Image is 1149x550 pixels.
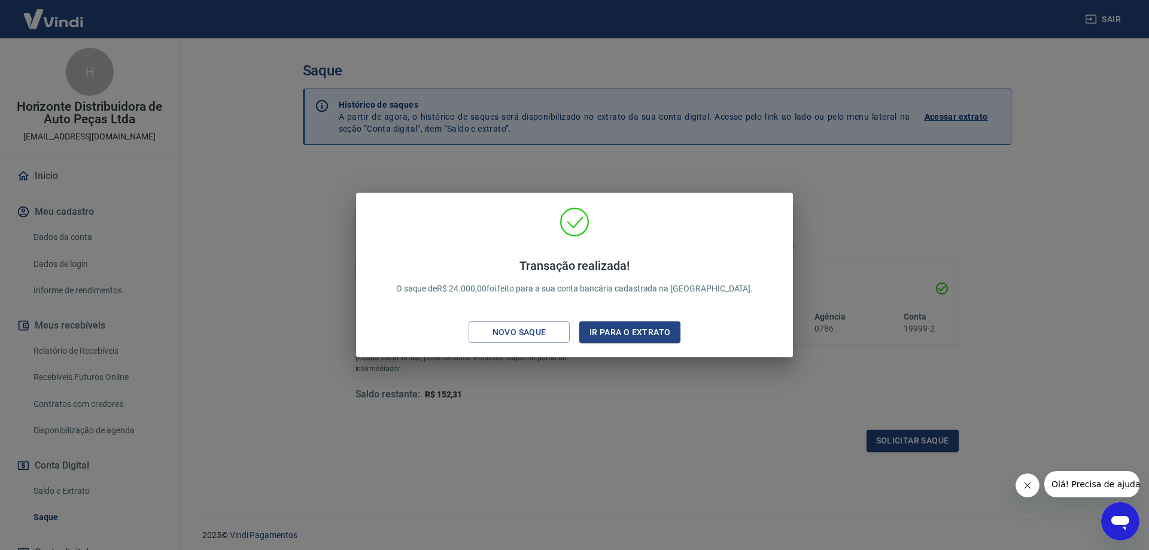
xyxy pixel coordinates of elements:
div: Novo saque [478,325,561,340]
iframe: Mensagem da empresa [1044,471,1139,497]
button: Ir para o extrato [579,321,680,344]
button: Novo saque [469,321,570,344]
span: Olá! Precisa de ajuda? [7,8,101,18]
p: O saque de R$ 24.000,00 foi feito para a sua conta bancária cadastrada na [GEOGRAPHIC_DATA]. [396,259,753,295]
h4: Transação realizada! [396,259,753,273]
iframe: Fechar mensagem [1016,473,1039,497]
iframe: Botão para abrir a janela de mensagens [1101,502,1139,540]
